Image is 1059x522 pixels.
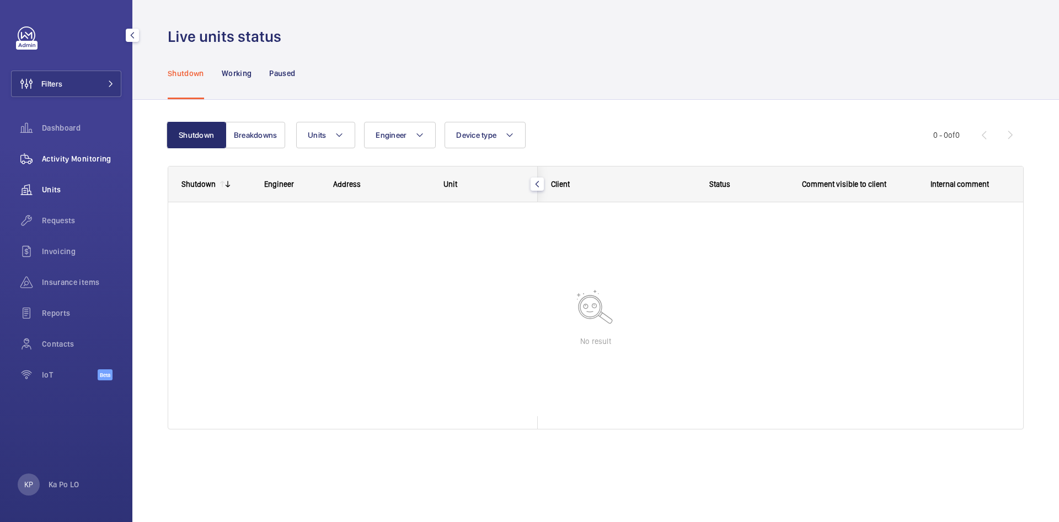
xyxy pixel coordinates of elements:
[456,131,496,139] span: Device type
[296,122,355,148] button: Units
[42,338,121,349] span: Contacts
[42,369,98,380] span: IoT
[168,26,288,47] h1: Live units status
[933,131,960,139] span: 0 - 0 0
[948,131,955,139] span: of
[222,68,252,79] p: Working
[42,122,121,133] span: Dashboard
[42,246,121,257] span: Invoicing
[42,153,121,164] span: Activity Monitoring
[226,122,285,148] button: Breakdowns
[168,68,204,79] p: Shutdown
[802,180,886,189] span: Comment visible to client
[443,180,525,189] div: Unit
[269,68,295,79] p: Paused
[551,180,570,189] span: Client
[930,180,989,189] span: Internal comment
[364,122,436,148] button: Engineer
[264,180,294,189] span: Engineer
[98,369,113,380] span: Beta
[709,180,730,189] span: Status
[41,78,62,89] span: Filters
[333,180,361,189] span: Address
[42,184,121,195] span: Units
[445,122,526,148] button: Device type
[167,122,226,148] button: Shutdown
[308,131,326,139] span: Units
[49,479,79,490] p: Ka Po LO
[376,131,407,139] span: Engineer
[42,215,121,226] span: Requests
[24,479,33,490] p: KP
[42,308,121,319] span: Reports
[42,277,121,288] span: Insurance items
[181,180,216,189] div: Shutdown
[11,71,121,97] button: Filters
